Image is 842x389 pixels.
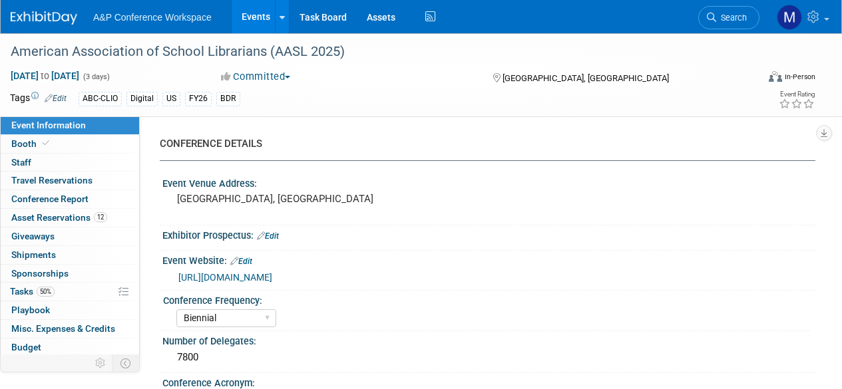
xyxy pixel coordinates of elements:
a: Travel Reservations [1,172,139,190]
a: Asset Reservations12 [1,209,139,227]
td: Tags [10,91,67,106]
span: Playbook [11,305,50,315]
div: Event Venue Address: [162,174,815,190]
div: American Association of School Librarians (AASL 2025) [6,40,747,64]
a: Misc. Expenses & Credits [1,320,139,338]
div: ABC-CLIO [79,92,122,106]
span: Event Information [11,120,86,130]
a: Shipments [1,246,139,264]
img: Mark Strong [777,5,802,30]
i: Booth reservation complete [43,140,49,147]
a: Budget [1,338,139,356]
span: 12 [94,212,107,222]
a: Staff [1,154,139,172]
div: US [162,92,180,106]
div: Event Format [698,69,815,89]
a: [URL][DOMAIN_NAME] [178,272,272,283]
a: Edit [257,231,279,241]
div: Digital [126,92,158,106]
div: CONFERENCE DETAILS [160,137,805,151]
span: A&P Conference Workspace [93,12,212,23]
a: Edit [45,94,67,103]
span: Shipments [11,249,56,260]
span: [GEOGRAPHIC_DATA], [GEOGRAPHIC_DATA] [503,73,669,83]
span: Booth [11,138,52,149]
div: FY26 [185,92,212,106]
span: (3 days) [82,72,110,81]
span: Conference Report [11,194,89,204]
div: 7800 [172,347,805,368]
div: Conference Frequency: [163,291,809,307]
img: Format-Inperson.png [769,71,782,82]
span: Budget [11,342,41,352]
a: Giveaways [1,227,139,245]
span: Asset Reservations [11,212,107,223]
span: [DATE] [DATE] [10,70,80,82]
div: Event Website: [162,251,815,268]
span: Sponsorships [11,268,69,279]
span: 50% [37,287,55,297]
a: Booth [1,135,139,153]
span: Giveaways [11,231,55,241]
div: Number of Delegates: [162,331,815,348]
pre: [GEOGRAPHIC_DATA], [GEOGRAPHIC_DATA] [177,193,420,205]
a: Sponsorships [1,265,139,283]
span: to [39,70,51,81]
span: Staff [11,157,31,168]
a: Playbook [1,301,139,319]
a: Event Information [1,116,139,134]
div: Event Rating [779,91,815,98]
button: Committed [216,70,296,84]
a: Conference Report [1,190,139,208]
a: Edit [230,257,252,266]
img: ExhibitDay [11,11,77,25]
td: Toggle Event Tabs [112,354,140,372]
a: Search [698,6,759,29]
div: Exhibitor Prospectus: [162,225,815,243]
span: Tasks [10,286,55,297]
div: In-Person [784,72,815,82]
span: Search [716,13,747,23]
div: BDR [216,92,240,106]
span: Travel Reservations [11,175,93,186]
span: Misc. Expenses & Credits [11,323,115,334]
td: Personalize Event Tab Strip [89,354,112,372]
a: Tasks50% [1,283,139,301]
